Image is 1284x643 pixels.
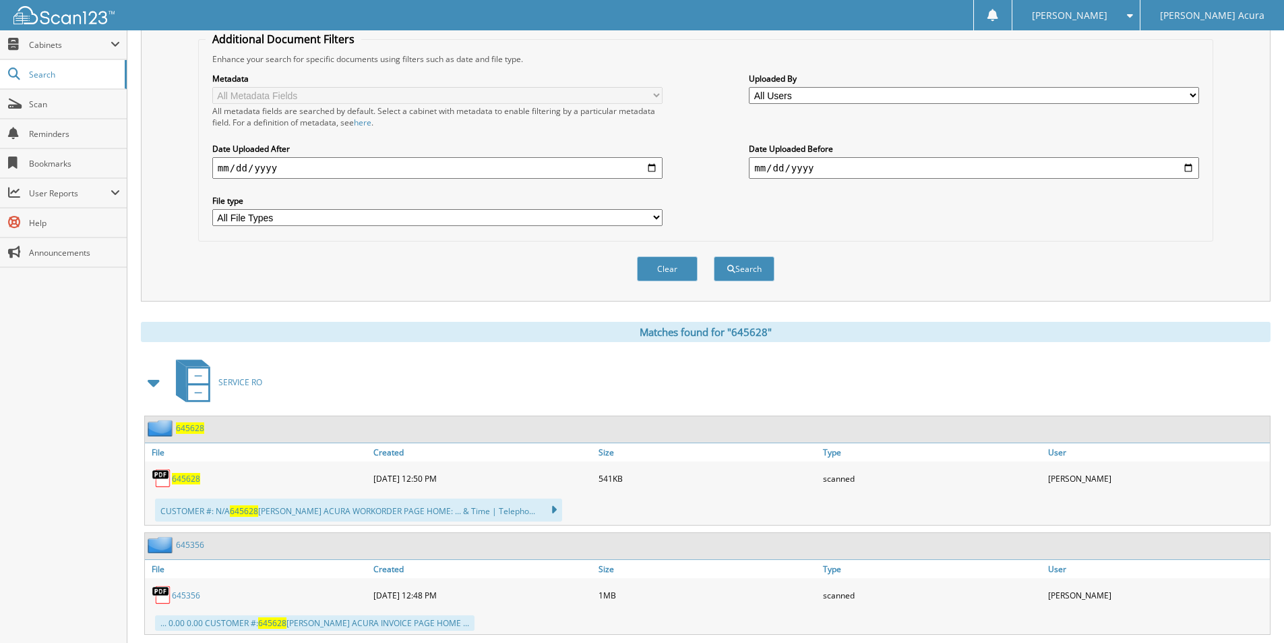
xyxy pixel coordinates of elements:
span: [PERSON_NAME] Acura [1160,11,1264,20]
a: SERVICE RO [168,356,262,409]
span: Help [29,217,120,229]
div: [PERSON_NAME] [1045,465,1270,492]
div: ... 0.00 0.00 CUSTOMER #: [PERSON_NAME] ACURA INVOICE PAGE HOME ... [155,615,475,631]
a: Created [370,560,595,578]
a: File [145,560,370,578]
span: Cabinets [29,39,111,51]
a: Size [595,560,820,578]
img: PDF.png [152,585,172,605]
iframe: Chat Widget [1217,578,1284,643]
img: PDF.png [152,468,172,488]
span: 645628 [230,505,258,517]
img: folder2.png [148,536,176,553]
span: Bookmarks [29,158,120,169]
a: User [1045,443,1270,462]
div: 1MB [595,582,820,609]
input: end [749,157,1199,179]
label: Uploaded By [749,73,1199,84]
label: Date Uploaded After [212,143,663,155]
span: Search [29,69,118,80]
div: scanned [820,465,1045,492]
span: Reminders [29,128,120,140]
span: [PERSON_NAME] [1032,11,1107,20]
div: [DATE] 12:48 PM [370,582,595,609]
a: 645628 [172,473,200,484]
button: Search [714,256,774,281]
span: Scan [29,99,120,110]
img: scan123-logo-white.svg [13,6,115,24]
a: here [354,117,371,128]
a: Created [370,443,595,462]
input: start [212,157,663,179]
div: 541KB [595,465,820,492]
a: 645356 [172,590,200,601]
div: [PERSON_NAME] [1045,582,1270,609]
a: 645628 [176,422,204,434]
a: 645356 [176,539,204,551]
div: scanned [820,582,1045,609]
div: All metadata fields are searched by default. Select a cabinet with metadata to enable filtering b... [212,105,663,128]
button: Clear [637,256,698,281]
label: Metadata [212,73,663,84]
div: Matches found for "645628" [141,322,1271,342]
span: 645628 [258,617,286,629]
a: Type [820,560,1045,578]
a: File [145,443,370,462]
span: User Reports [29,188,111,199]
label: File type [212,195,663,206]
legend: Additional Document Filters [206,32,361,47]
span: SERVICE RO [218,376,262,388]
a: Size [595,443,820,462]
img: folder2.png [148,420,176,437]
div: Enhance your search for specific documents using filters such as date and file type. [206,53,1206,65]
div: CUSTOMER #: N/A [PERSON_NAME] ACURA WORKORDER PAGE HOME: ... & Time | Telepho... [155,499,562,522]
a: Type [820,443,1045,462]
label: Date Uploaded Before [749,143,1199,155]
span: Announcements [29,247,120,258]
a: User [1045,560,1270,578]
div: [DATE] 12:50 PM [370,465,595,492]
